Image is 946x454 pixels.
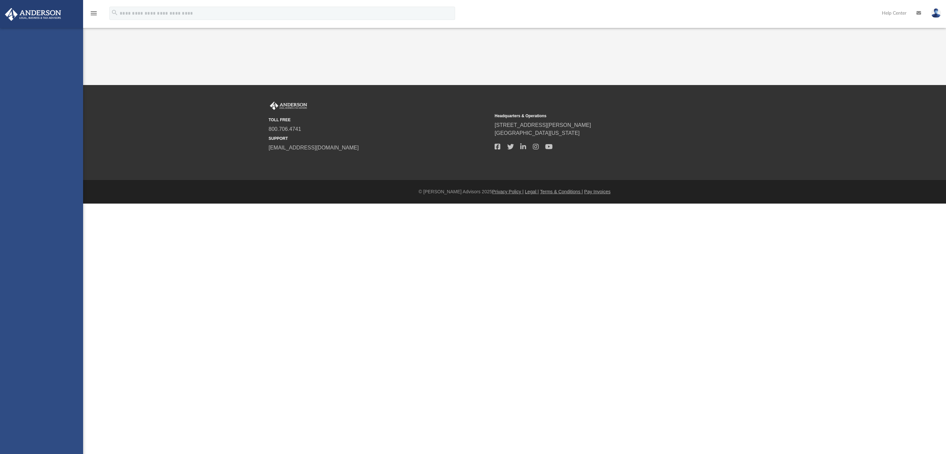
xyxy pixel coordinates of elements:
a: Privacy Policy | [492,189,524,194]
small: SUPPORT [269,136,490,141]
a: Legal | [525,189,539,194]
a: Pay Invoices [584,189,610,194]
small: TOLL FREE [269,117,490,123]
img: Anderson Advisors Platinum Portal [3,8,63,21]
a: [EMAIL_ADDRESS][DOMAIN_NAME] [269,145,359,150]
a: Terms & Conditions | [540,189,583,194]
a: [STREET_ADDRESS][PERSON_NAME] [495,122,591,128]
a: [GEOGRAPHIC_DATA][US_STATE] [495,130,580,136]
small: Headquarters & Operations [495,113,716,119]
img: User Pic [931,8,941,18]
i: search [111,9,118,16]
a: menu [90,13,98,17]
a: 800.706.4741 [269,126,301,132]
img: Anderson Advisors Platinum Portal [269,102,308,110]
div: © [PERSON_NAME] Advisors 2025 [83,188,946,195]
i: menu [90,9,98,17]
